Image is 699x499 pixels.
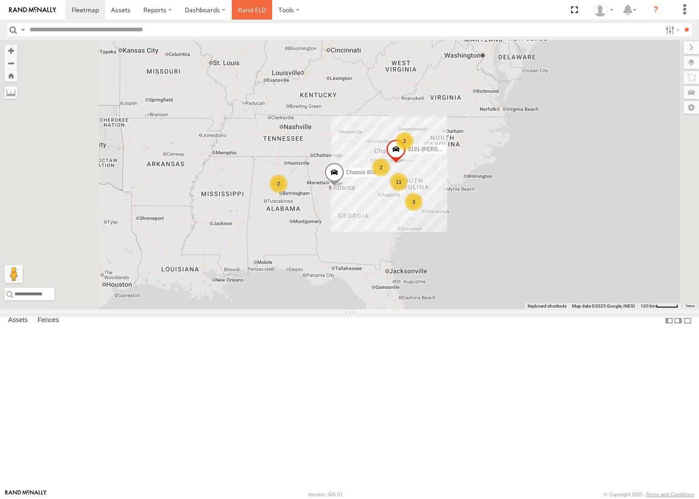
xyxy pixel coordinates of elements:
[5,69,17,82] button: Zoom Home
[604,492,694,497] div: © Copyright 2025 -
[396,132,414,150] div: 2
[372,158,390,176] div: 2
[662,23,681,36] label: Search Filter Options
[5,86,17,99] label: Measure
[269,175,288,193] div: 2
[9,7,56,13] img: rand-logo.svg
[685,304,695,308] a: Terms
[638,303,681,309] button: Map Scale: 100 km per 45 pixels
[646,492,694,497] a: Terms and Conditions
[590,3,616,17] div: Kera Green
[640,303,656,308] span: 100 km
[5,44,17,57] button: Zoom in
[683,314,692,327] label: Hide Summary Table
[665,314,674,327] label: Dock Summary Table to the Left
[674,314,683,327] label: Dock Summary Table to the Right
[5,265,23,283] button: Drag Pegman onto the map to open Street View
[33,314,64,327] label: Fences
[346,169,422,176] span: Chassis 803-[PERSON_NAME]
[19,23,26,36] label: Search Query
[572,303,635,308] span: Map data ©2025 Google, INEGI
[4,314,32,327] label: Assets
[5,490,47,499] a: Visit our Website
[308,492,342,497] div: Version: 305.01
[405,193,423,211] div: 3
[528,303,567,309] button: Keyboard shortcuts
[649,3,663,17] i: ?
[5,57,17,69] button: Zoom out
[684,101,699,114] label: Map Settings
[390,173,408,191] div: 11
